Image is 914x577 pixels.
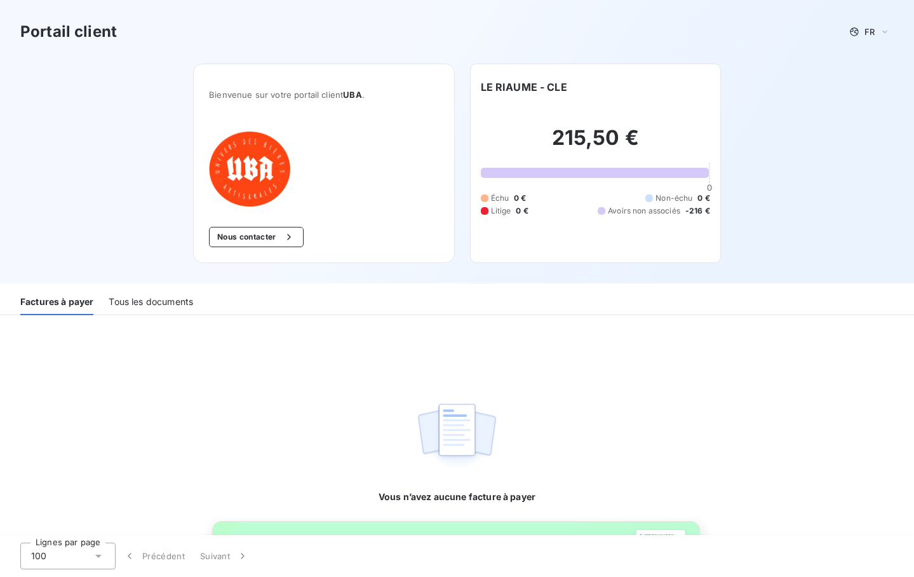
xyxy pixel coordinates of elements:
[109,288,193,315] div: Tous les documents
[209,130,290,207] img: Company logo
[209,227,303,247] button: Nous contacter
[343,90,361,100] span: UBA
[116,543,192,569] button: Précédent
[209,90,438,100] span: Bienvenue sur votre portail client .
[416,397,497,475] img: empty state
[379,491,535,503] span: Vous n’avez aucune facture à payer
[514,193,526,204] span: 0 €
[864,27,875,37] span: FR
[608,205,680,217] span: Avoirs non associés
[491,193,509,204] span: Échu
[481,125,710,163] h2: 215,50 €
[481,79,567,95] h6: LE RIAUME - CLE
[20,20,117,43] h3: Portail client
[655,193,692,204] span: Non-échu
[685,205,710,217] span: -216 €
[31,550,46,562] span: 100
[697,193,709,204] span: 0 €
[192,543,257,569] button: Suivant
[491,205,511,217] span: Litige
[516,205,528,217] span: 0 €
[707,182,712,193] span: 0
[20,288,93,315] div: Factures à payer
